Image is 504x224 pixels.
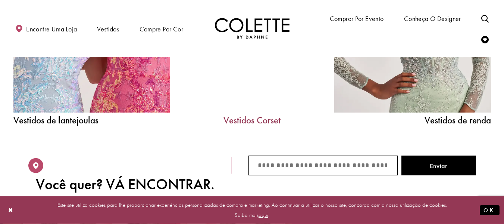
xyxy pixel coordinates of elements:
[479,8,491,28] a: Alternar pesquisa
[404,14,461,23] font: Conheça o designer
[402,7,463,29] a: Conheça o designer
[140,25,183,33] font: Compre por cor
[479,29,491,49] a: Verificar lista de desejos
[259,211,268,219] a: aqui
[248,156,398,175] input: Cidade/Estado/CEP
[231,156,491,175] form: Formulário de busca de lojas
[13,114,98,126] font: Vestidos de lantejoulas
[26,25,77,33] font: Encontre uma loja
[401,156,476,175] button: Enviar
[328,7,386,29] span: Comprar por evento
[57,201,447,219] font: Este site utiliza cookies para lhe proporcionar experiências personalizadas de compra e marketing...
[215,18,289,39] a: Visite a página inicial
[138,18,185,39] span: Compre por cor
[4,204,17,217] button: Fechar diálogo
[215,18,289,39] img: Colette por Daphne
[196,116,308,125] a: Vestidos Corset
[223,114,281,126] font: Vestidos Corset
[36,175,215,194] font: Você quer? VÁ ENCONTRAR.
[13,18,79,39] a: Encontre uma loja
[268,211,269,219] font: .
[330,14,384,23] font: Comprar por evento
[480,205,500,215] button: Enviar diálogo
[483,207,496,214] font: OK
[425,114,491,126] font: Vestidos de renda
[430,162,448,170] font: Enviar
[97,25,119,33] font: Vestidos
[95,18,121,39] span: Vestidos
